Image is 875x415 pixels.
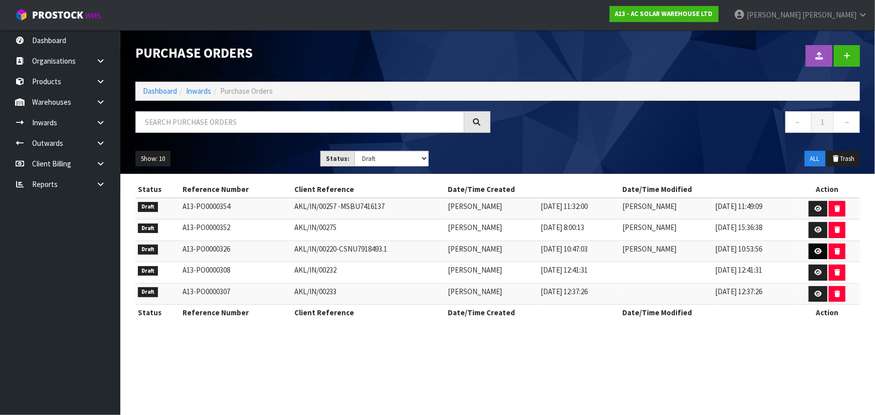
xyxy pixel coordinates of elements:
small: WMS [85,11,101,21]
th: Client Reference [292,305,445,321]
span: Draft [138,287,158,297]
td: A13-PO0000308 [180,262,292,284]
td: AKL/IN/00232 [292,262,445,284]
a: → [833,111,860,133]
th: Status [135,181,180,197]
td: AKL/IN/00233 [292,283,445,305]
th: Action [795,305,860,321]
td: A13-PO0000354 [180,198,292,220]
span: [PERSON_NAME] [448,287,502,296]
img: cube-alt.png [15,9,28,21]
span: [DATE] 8:00:13 [541,223,584,232]
a: Inwards [186,86,211,96]
span: [PERSON_NAME] [622,201,676,211]
a: ← [785,111,812,133]
th: Reference Number [180,181,292,197]
strong: A13 - AC SOLAR WAREHOUSE LTD [615,10,713,18]
input: Search purchase orders [135,111,464,133]
th: Date/Time Created [445,305,620,321]
span: Draft [138,266,158,276]
button: Trash [826,151,860,167]
button: ALL [805,151,825,167]
span: [PERSON_NAME] [448,201,502,211]
span: [DATE] 10:53:56 [716,244,763,254]
nav: Page navigation [505,111,860,136]
td: A13-PO0000352 [180,220,292,241]
strong: Status: [326,154,349,163]
span: [PERSON_NAME] [622,223,676,232]
td: AKL/IN/00220-CSNU7918493.1 [292,241,445,262]
h1: Purchase Orders [135,45,490,60]
th: Date/Time Modified [620,181,794,197]
a: Dashboard [143,86,177,96]
span: [PERSON_NAME] [448,223,502,232]
span: [DATE] 12:41:31 [716,265,763,275]
th: Action [795,181,860,197]
span: [DATE] 11:49:09 [716,201,763,211]
th: Status [135,305,180,321]
span: [PERSON_NAME] [448,244,502,254]
span: [DATE] 11:32:00 [541,201,588,211]
span: [DATE] 12:37:26 [541,287,588,296]
span: Draft [138,224,158,234]
span: [PERSON_NAME] [802,10,856,20]
span: [DATE] 10:47:03 [541,244,588,254]
span: Draft [138,245,158,255]
span: [DATE] 12:41:31 [541,265,588,275]
span: [PERSON_NAME] [622,244,676,254]
button: Show: 10 [135,151,170,167]
th: Reference Number [180,305,292,321]
a: 1 [811,111,834,133]
span: ProStock [32,9,83,22]
span: Draft [138,202,158,212]
span: [DATE] 12:37:26 [716,287,763,296]
td: AKL/IN/00275 [292,220,445,241]
td: AKL/IN/00257 -MSBU7416137 [292,198,445,220]
span: [DATE] 15:36:38 [716,223,763,232]
span: [PERSON_NAME] [448,265,502,275]
td: A13-PO0000326 [180,241,292,262]
span: Purchase Orders [220,86,273,96]
a: A13 - AC SOLAR WAREHOUSE LTD [610,6,719,22]
span: [PERSON_NAME] [747,10,801,20]
th: Date/Time Modified [620,305,794,321]
th: Date/Time Created [445,181,620,197]
th: Client Reference [292,181,445,197]
td: A13-PO0000307 [180,283,292,305]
